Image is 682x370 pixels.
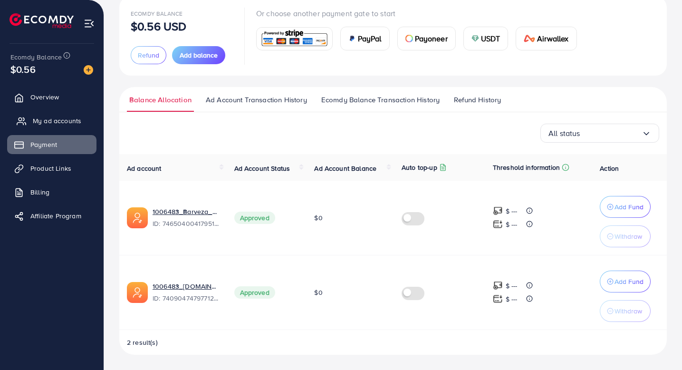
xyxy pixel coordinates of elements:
[454,95,501,105] span: Refund History
[10,13,74,28] img: logo
[348,35,356,42] img: card
[481,33,500,44] span: USDT
[180,50,218,60] span: Add balance
[405,35,413,42] img: card
[84,65,93,75] img: image
[7,206,96,225] a: Affiliate Program
[402,162,437,173] p: Auto top-up
[234,212,275,224] span: Approved
[397,27,456,50] a: cardPayoneer
[600,225,651,247] button: Withdraw
[600,300,651,322] button: Withdraw
[33,116,81,126] span: My ad accounts
[153,219,219,228] span: ID: 7465040041795141633
[30,211,81,221] span: Affiliate Program
[506,205,518,217] p: $ ---
[127,338,158,347] span: 2 result(s)
[127,164,162,173] span: Ad account
[30,164,71,173] span: Product Links
[131,10,183,18] span: Ecomdy Balance
[30,187,49,197] span: Billing
[153,293,219,303] span: ID: 7409047479771234305
[493,206,503,216] img: top-up amount
[256,27,333,50] a: card
[493,219,503,229] img: top-up amount
[7,88,96,107] a: Overview
[493,294,503,304] img: top-up amount
[615,201,644,213] p: Add Fund
[506,219,518,230] p: $ ---
[153,282,219,303] div: <span class='underline'>1006483_Craftedsole.com.pk_1725053327162</span></br>7409047479771234305
[516,27,576,50] a: cardAirwallex
[138,50,159,60] span: Refund
[615,276,644,287] p: Add Fund
[131,46,166,64] button: Refund
[129,95,192,105] span: Balance Allocation
[256,8,585,19] p: Or choose another payment gate to start
[600,271,651,292] button: Add Fund
[30,92,59,102] span: Overview
[7,183,96,202] a: Billing
[506,293,518,305] p: $ ---
[580,126,642,141] input: Search for option
[600,196,651,218] button: Add Fund
[131,20,186,32] p: $0.56 USD
[84,18,95,29] img: menu
[153,207,219,229] div: <span class='underline'>1006483_Barveza_1738090087316</span></br>7465040041795141633
[600,164,619,173] span: Action
[314,288,322,297] span: $0
[506,280,518,292] p: $ ---
[615,231,642,242] p: Withdraw
[234,286,275,299] span: Approved
[415,33,448,44] span: Payoneer
[234,164,290,173] span: Ad Account Status
[471,35,479,42] img: card
[548,126,580,141] span: All status
[314,164,376,173] span: Ad Account Balance
[7,111,96,130] a: My ad accounts
[10,52,62,62] span: Ecomdy Balance
[127,207,148,228] img: ic-ads-acc.e4c84228.svg
[642,327,675,363] iframe: Chat
[314,213,322,223] span: $0
[153,207,219,216] a: 1006483_Barveza_1738090087316
[615,305,642,317] p: Withdraw
[321,95,440,105] span: Ecomdy Balance Transaction History
[10,62,36,76] span: $0.56
[259,29,329,49] img: card
[206,95,307,105] span: Ad Account Transaction History
[153,282,219,291] a: 1006483_[DOMAIN_NAME]_1725053327162
[127,282,148,303] img: ic-ads-acc.e4c84228.svg
[7,135,96,154] a: Payment
[493,281,503,291] img: top-up amount
[30,140,57,149] span: Payment
[340,27,390,50] a: cardPayPal
[493,162,560,173] p: Threshold information
[358,33,382,44] span: PayPal
[524,35,535,42] img: card
[7,159,96,178] a: Product Links
[172,46,225,64] button: Add balance
[463,27,509,50] a: cardUSDT
[537,33,568,44] span: Airwallex
[540,124,659,143] div: Search for option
